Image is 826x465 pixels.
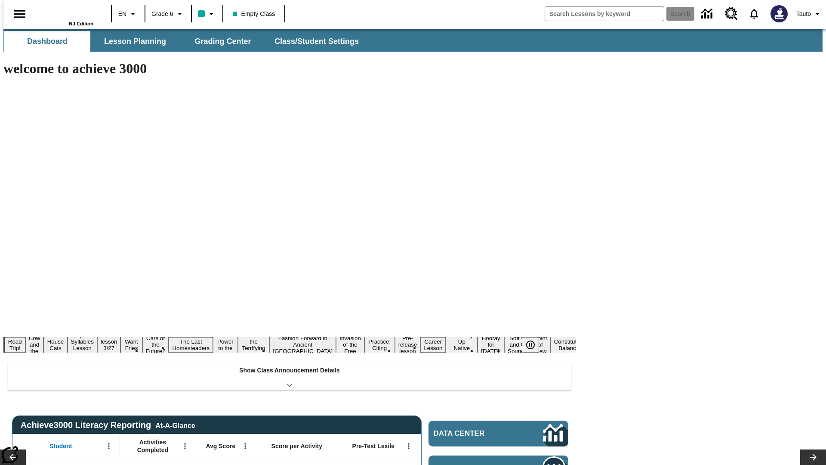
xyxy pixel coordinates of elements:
button: Slide 7 Cars of the Future? [142,334,169,356]
button: Slide 12 The Invasion of the Free CD [336,327,364,362]
span: Avg Score [206,442,235,450]
button: Open Menu [179,440,191,453]
button: Slide 16 Cooking Up Native Traditions [446,331,478,359]
button: Class color is teal. Change class color [194,6,220,22]
a: Resource Center, Will open in new tab [720,2,743,25]
button: Slide 6 Do You Want Fries With That? [120,324,142,366]
div: At-A-Glance [155,420,195,430]
a: Data Center [696,2,720,26]
button: Slide 20 The Constitution's Balancing Act [551,331,592,359]
button: Lesson carousel, Next [800,449,826,465]
span: Pre-Test Lexile [352,442,395,450]
span: Empty Class [233,9,275,19]
span: Score per Activity [271,442,323,450]
button: Slide 1 Road Trip! [5,337,25,353]
button: Lesson Planning [92,31,178,52]
button: Open Menu [402,440,415,453]
span: NJ Edition [69,21,93,26]
button: Slide 14 Pre-release lesson [395,334,421,356]
button: Grade: Grade 6, Select a grade [148,6,188,22]
span: Activities Completed [124,438,181,454]
button: Open Menu [239,440,252,453]
span: Student [49,442,72,450]
button: Class/Student Settings [268,31,366,52]
button: Slide 13 Mixed Practice: Citing Evidence [364,331,395,359]
button: Slide 3 Where Do House Cats Come From? [43,324,67,366]
button: Open Menu [102,440,115,453]
button: Slide 15 Career Lesson [420,337,446,353]
span: Achieve3000 Literacy Reporting [21,420,195,430]
button: Slide 2 The Cow and the Dog [25,327,44,362]
button: Dashboard [4,31,90,52]
h1: welcome to achieve 3000 [3,61,576,77]
button: Profile/Settings [793,6,826,22]
a: Notifications [743,3,765,25]
button: Slide 9 Solar Power to the People [213,331,238,359]
div: Show Class Announcement Details [8,361,571,391]
button: Slide 5 Test lesson 3/27 en [97,331,121,359]
button: Slide 11 Fashion Forward in Ancient Rome [269,334,336,356]
a: Home [37,4,93,21]
button: Language: EN, Select a language [114,6,142,22]
button: Grading Center [180,31,266,52]
button: Slide 18 Soft C and G Sounds [504,334,530,356]
div: SubNavbar [3,31,367,52]
div: Pause [522,337,548,353]
span: Data Center [434,429,514,438]
button: Pause [522,337,539,353]
input: search field [545,7,664,21]
button: Select a new avatar [765,3,793,25]
img: Avatar [771,5,788,22]
span: Grade 6 [151,9,173,19]
button: Slide 4 Open Syllables Lesson 3 [68,331,97,359]
div: SubNavbar [3,29,823,52]
button: Slide 10 Attack of the Terrifying Tomatoes [238,331,270,359]
div: Home [37,3,93,26]
button: Open side menu [7,1,32,27]
button: Slide 8 The Last Homesteaders [169,337,213,353]
span: EN [118,9,126,19]
p: Show Class Announcement Details [239,366,340,375]
a: Data Center [428,421,568,446]
span: Tauto [796,9,811,19]
button: Slide 17 Hooray for Constitution Day! [478,334,504,356]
